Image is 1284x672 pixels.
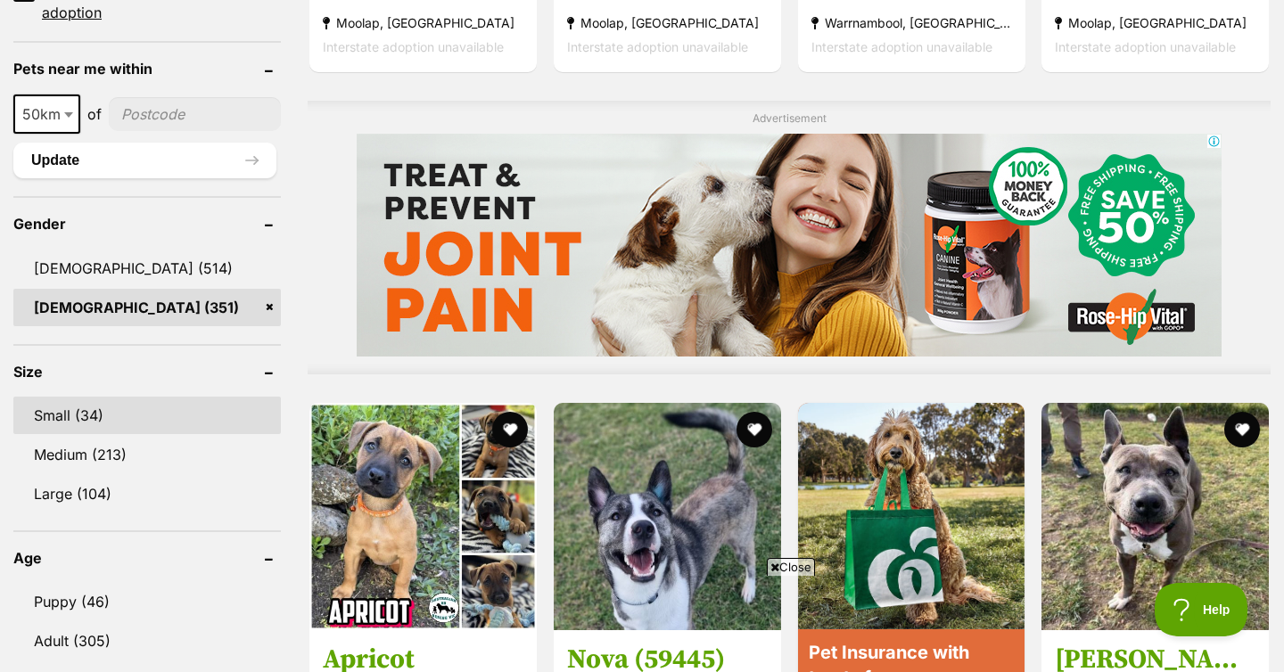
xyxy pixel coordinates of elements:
[811,39,992,54] span: Interstate adoption unavailable
[13,550,281,566] header: Age
[13,475,281,512] a: Large (104)
[767,558,815,576] span: Close
[13,94,80,134] span: 50km
[1041,403,1269,630] img: Drita (64202) - American Staffordshire Terrier Dog
[13,364,281,380] header: Size
[567,39,748,54] span: Interstate adoption unavailable
[13,143,276,178] button: Update
[309,403,537,630] img: Apricot - American Staffordshire Terrier Dog
[87,103,102,125] span: of
[492,412,528,447] button: favourite
[13,250,281,287] a: [DEMOGRAPHIC_DATA] (514)
[13,61,281,77] header: Pets near me within
[1055,39,1236,54] span: Interstate adoption unavailable
[1155,583,1248,636] iframe: Help Scout Beacon - Open
[811,11,1012,35] strong: Warrnambool, [GEOGRAPHIC_DATA]
[13,289,281,326] a: [DEMOGRAPHIC_DATA] (351)
[109,97,281,131] input: postcode
[15,102,78,127] span: 50km
[323,11,523,35] strong: Moolap, [GEOGRAPHIC_DATA]
[13,397,281,434] a: Small (34)
[567,11,768,35] strong: Moolap, [GEOGRAPHIC_DATA]
[308,101,1271,374] div: Advertisement
[210,583,1074,663] iframe: Advertisement
[13,436,281,473] a: Medium (213)
[1055,11,1255,35] strong: Moolap, [GEOGRAPHIC_DATA]
[13,216,281,232] header: Gender
[737,412,772,447] button: favourite
[554,403,781,630] img: Nova (59445) - Siberian Husky Dog
[1224,412,1260,447] button: favourite
[323,39,504,54] span: Interstate adoption unavailable
[13,622,281,660] a: Adult (305)
[13,583,281,620] a: Puppy (46)
[357,134,1222,356] iframe: Advertisement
